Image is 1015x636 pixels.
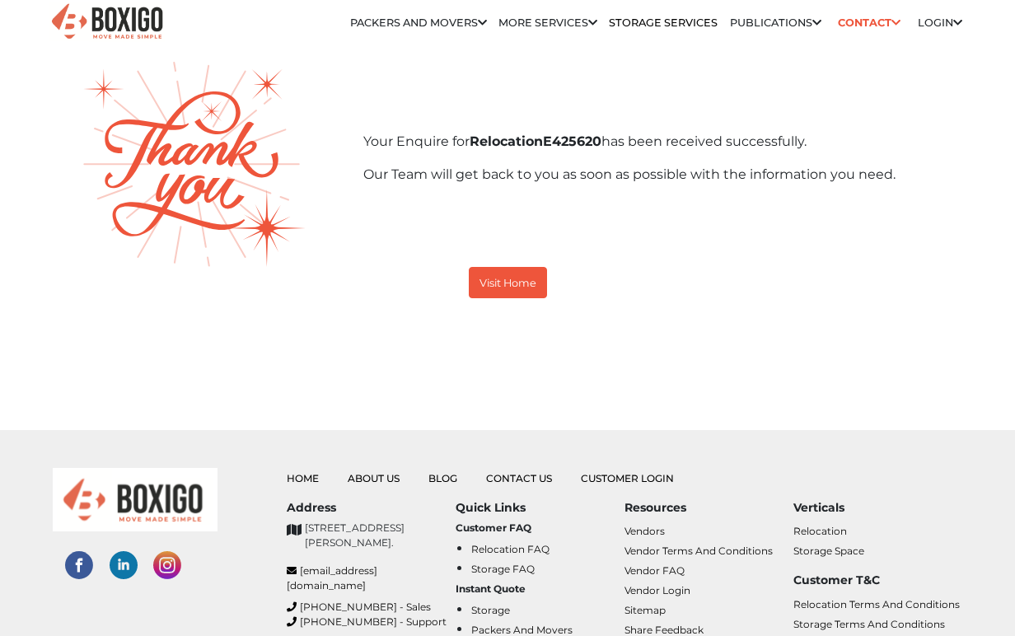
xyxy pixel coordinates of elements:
p: Your Enquire for has been received successfully. [363,132,965,152]
a: [PHONE_NUMBER] - Sales [287,600,456,615]
a: Vendors [624,525,665,537]
a: About Us [348,472,400,484]
b: E425620 [470,133,601,149]
a: Home [287,472,319,484]
a: Storage FAQ [471,563,535,575]
a: Publications [730,16,821,29]
h6: Customer T&C [793,573,962,587]
h6: Address [287,501,456,515]
a: [PHONE_NUMBER] - Support [287,615,456,629]
a: Packers and Movers [471,624,573,636]
h6: Verticals [793,501,962,515]
a: Login [918,16,962,29]
a: Storage Terms and Conditions [793,618,945,630]
a: Share Feedback [624,624,704,636]
a: Packers and Movers [350,16,487,29]
img: Boxigo [49,2,165,42]
img: thank-you [83,62,306,267]
a: Relocation [793,525,847,537]
h6: Quick Links [456,501,624,515]
h6: Resources [624,501,793,515]
a: Vendor FAQ [624,564,685,577]
a: Customer Login [581,472,674,484]
b: Instant Quote [456,582,526,595]
a: Contact [833,10,906,35]
a: Sitemap [624,604,666,616]
img: linked-in-social-links [110,551,138,579]
small: Visit Home [479,277,536,289]
a: [EMAIL_ADDRESS][DOMAIN_NAME] [287,564,456,593]
p: Our Team will get back to you as soon as possible with the information you need. [363,165,965,185]
img: facebook-social-links [65,551,93,579]
a: More services [498,16,597,29]
a: Contact Us [486,472,552,484]
a: Vendor Login [624,584,690,596]
a: Storage Services [609,16,718,29]
img: boxigo_logo_small [53,468,217,531]
b: Customer FAQ [456,521,531,534]
span: Relocation [470,133,543,149]
a: Storage [471,604,510,616]
img: instagram-social-links [153,551,181,579]
p: [STREET_ADDRESS][PERSON_NAME]. [305,521,456,550]
a: Relocation FAQ [471,543,550,555]
a: Storage Space [793,545,864,557]
a: Relocation Terms and Conditions [793,598,960,610]
button: Visit Home [469,267,547,298]
a: Vendor Terms and Conditions [624,545,773,557]
a: Blog [428,472,457,484]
